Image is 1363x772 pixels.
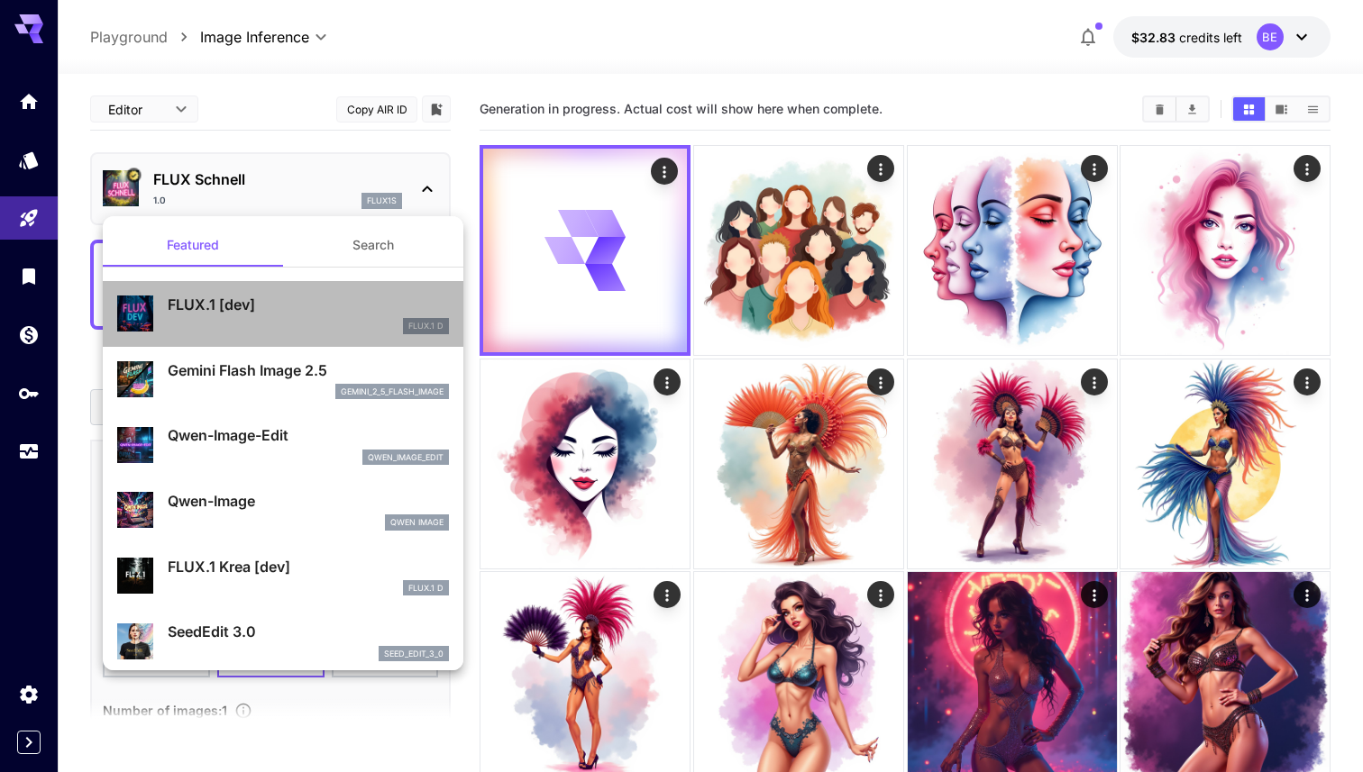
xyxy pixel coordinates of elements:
p: seed_edit_3_0 [384,648,444,660]
p: FLUX.1 D [408,320,444,332]
p: qwen_image_edit [368,451,444,464]
p: Qwen-Image [168,490,449,512]
div: Gemini Flash Image 2.5gemini_2_5_flash_image [117,352,449,407]
p: SeedEdit 3.0 [168,621,449,642]
p: Gemini Flash Image 2.5 [168,359,449,381]
p: Qwen Image [390,516,444,529]
div: FLUX.1 [dev]FLUX.1 D [117,286,449,341]
p: Qwen-Image-Edit [168,424,449,446]
div: Qwen-ImageQwen Image [117,483,449,538]
div: Qwen-Image-Editqwen_image_edit [117,417,449,472]
button: Featured [103,223,283,267]
div: FLUX.1 Krea [dev]FLUX.1 D [117,549,449,604]
p: FLUX.1 Krea [dev] [168,556,449,577]
p: FLUX.1 [dev] [168,294,449,315]
p: gemini_2_5_flash_image [341,386,444,398]
button: Search [283,223,463,267]
div: SeedEdit 3.0seed_edit_3_0 [117,613,449,668]
p: FLUX.1 D [408,582,444,595]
